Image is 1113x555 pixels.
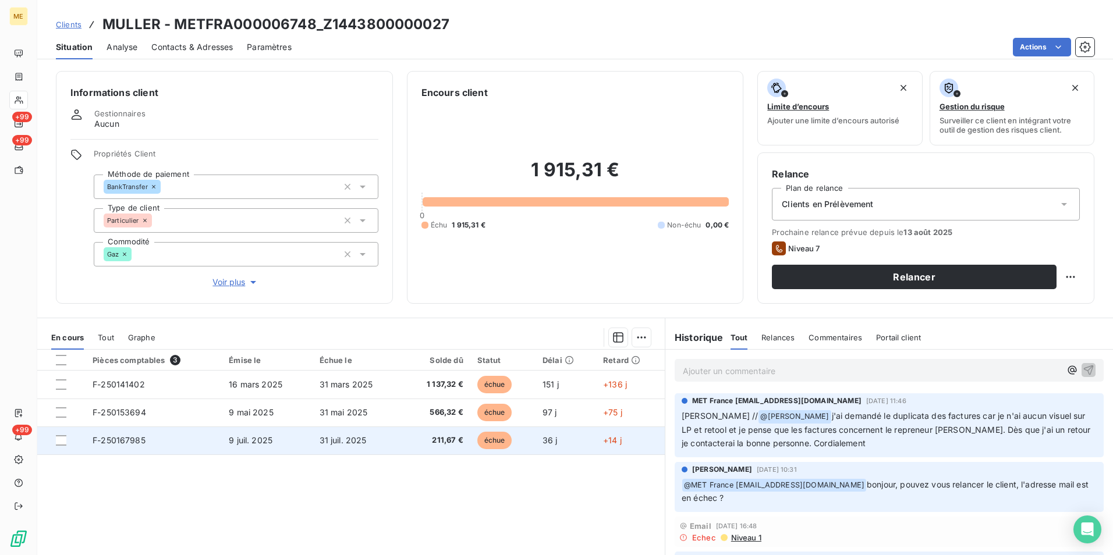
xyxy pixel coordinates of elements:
[682,479,866,492] span: @ MET France [EMAIL_ADDRESS][DOMAIN_NAME]
[12,112,32,122] span: +99
[940,116,1084,134] span: Surveiller ce client en intégrant votre outil de gestion des risques client.
[603,435,622,445] span: +14 j
[320,379,373,389] span: 31 mars 2025
[94,118,119,130] span: Aucun
[477,376,512,393] span: échue
[603,379,627,389] span: +136 j
[132,249,141,259] input: Ajouter une valeur
[94,149,378,165] span: Propriétés Client
[761,333,795,342] span: Relances
[56,19,81,30] a: Clients
[247,41,292,53] span: Paramètres
[1073,515,1101,543] div: Open Intercom Messenger
[229,379,282,389] span: 16 mars 2025
[229,435,272,445] span: 9 juil. 2025
[94,276,378,289] button: Voir plus
[772,265,1057,289] button: Relancer
[94,109,146,118] span: Gestionnaires
[56,20,81,29] span: Clients
[98,333,114,342] span: Tout
[940,102,1005,111] span: Gestion du risque
[410,435,463,446] span: 211,67 €
[866,397,906,404] span: [DATE] 11:46
[420,211,424,220] span: 0
[692,396,862,406] span: MET France [EMAIL_ADDRESS][DOMAIN_NAME]
[9,7,28,26] div: ME
[161,182,170,192] input: Ajouter une valeur
[93,355,215,365] div: Pièces comptables
[452,220,485,230] span: 1 915,31 €
[692,533,716,542] span: Echec
[716,522,757,529] span: [DATE] 16:48
[102,14,449,35] h3: MULLER - METFRA000006748_Z1443800000027
[772,227,1080,237] span: Prochaine relance prévue depuis le
[788,244,820,253] span: Niveau 7
[12,135,32,145] span: +99
[9,137,27,156] a: +99
[930,71,1094,145] button: Gestion du risqueSurveiller ce client en intégrant votre outil de gestion des risques client.
[93,407,146,417] span: F-250153694
[107,251,119,258] span: Gaz
[128,333,155,342] span: Graphe
[151,41,233,53] span: Contacts & Adresses
[690,521,711,531] span: Email
[543,355,589,365] div: Délai
[51,333,84,342] span: En cours
[107,183,148,190] span: BankTransfer
[477,404,512,421] span: échue
[757,466,797,473] span: [DATE] 10:31
[767,116,899,125] span: Ajouter une limite d’encours autorisé
[229,355,305,365] div: Émise le
[170,355,180,365] span: 3
[730,533,761,542] span: Niveau 1
[152,215,161,226] input: Ajouter une valeur
[12,425,32,435] span: +99
[410,355,463,365] div: Solde dû
[421,158,729,193] h2: 1 915,31 €
[757,71,922,145] button: Limite d’encoursAjouter une limite d’encours autorisé
[320,355,396,365] div: Échue le
[665,330,724,344] h6: Historique
[410,379,463,390] span: 1 137,32 €
[543,435,558,445] span: 36 j
[9,529,28,548] img: Logo LeanPay
[477,355,529,365] div: Statut
[229,407,274,417] span: 9 mai 2025
[107,217,139,224] span: Particulier
[772,167,1080,181] h6: Relance
[107,41,137,53] span: Analyse
[767,102,829,111] span: Limite d’encours
[543,379,559,389] span: 151 j
[93,379,145,389] span: F-250141402
[9,114,27,133] a: +99
[56,41,93,53] span: Situation
[603,355,658,365] div: Retard
[431,220,448,230] span: Échu
[320,435,367,445] span: 31 juil. 2025
[70,86,378,99] h6: Informations client
[876,333,921,342] span: Portail client
[603,407,622,417] span: +75 j
[782,198,873,210] span: Clients en Prélèvement
[682,411,758,421] span: [PERSON_NAME] //
[212,276,259,288] span: Voir plus
[320,407,368,417] span: 31 mai 2025
[543,407,557,417] span: 97 j
[731,333,748,342] span: Tout
[1013,38,1071,56] button: Actions
[682,479,1091,503] span: bonjour, pouvez vous relancer le client, l'adresse mail est en échec ?
[667,220,701,230] span: Non-échu
[410,407,463,418] span: 566,32 €
[903,227,952,237] span: 13 août 2025
[93,435,146,445] span: F-250167985
[706,220,729,230] span: 0,00 €
[477,432,512,449] span: échue
[421,86,488,99] h6: Encours client
[758,410,831,424] span: @ [PERSON_NAME]
[809,333,862,342] span: Commentaires
[682,411,1093,448] span: j'ai demandé le duplicata des factures car je n'ai aucun visuel sur LP et retool et je pense que ...
[692,464,752,475] span: [PERSON_NAME]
